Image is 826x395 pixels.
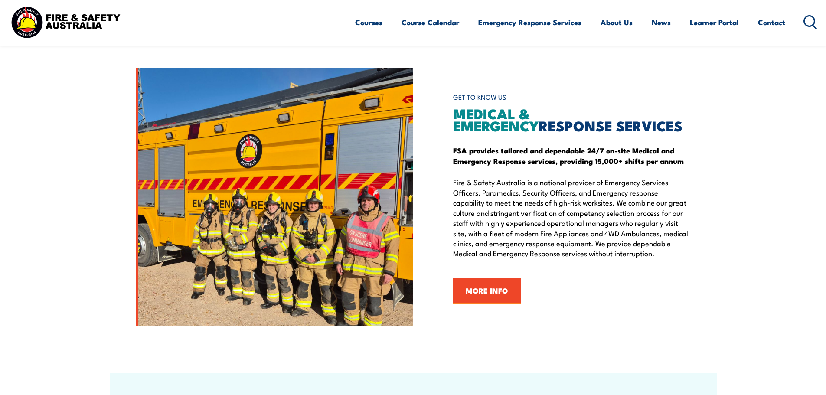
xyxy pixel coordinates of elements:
a: Courses [355,11,382,34]
a: About Us [601,11,633,34]
a: Course Calendar [402,11,459,34]
a: Emergency Response Services [478,11,581,34]
h2: RESPONSE SERVICES [453,107,691,131]
a: News [652,11,671,34]
strong: FSA provides tailored and dependable 24/7 on-site Medical and Emergency Response services, provid... [453,145,684,166]
h6: GET TO KNOW US [453,89,691,105]
span: MEDICAL & EMERGENCY [453,102,539,136]
p: Fire & Safety Australia is a national provider of Emergency Services Officers, Paramedics, Securi... [453,177,691,258]
a: Contact [758,11,785,34]
a: Learner Portal [690,11,739,34]
img: Homepage MERS [136,68,413,326]
a: MORE INFO [453,278,521,304]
